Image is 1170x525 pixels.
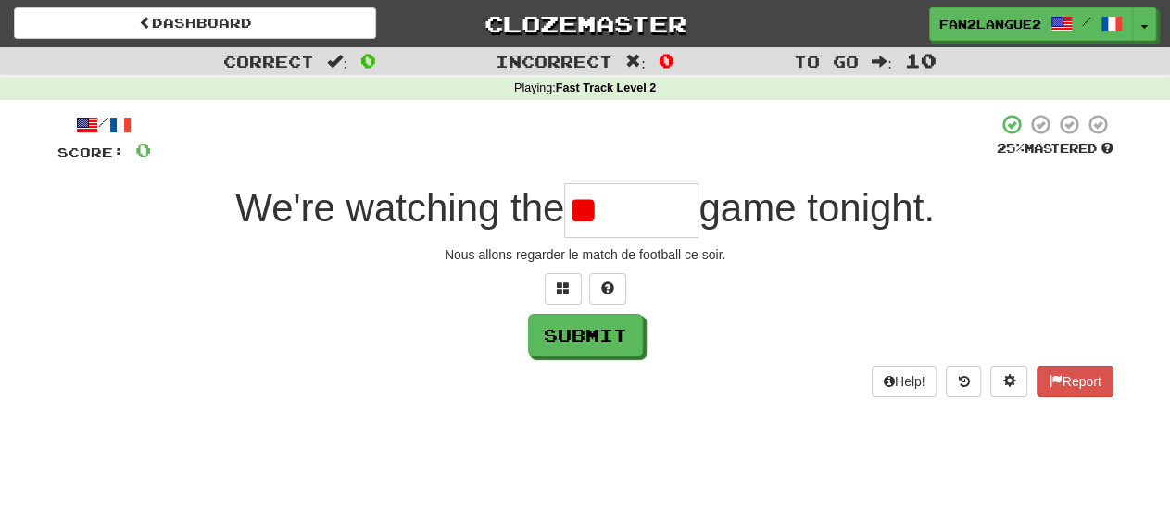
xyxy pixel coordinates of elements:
span: 0 [135,138,151,161]
a: fan2langue2 / [929,7,1133,41]
span: game tonight. [698,186,935,230]
span: Incorrect [496,52,612,70]
div: Nous allons regarder le match de football ce soir. [57,245,1113,264]
span: 10 [905,49,937,71]
span: : [872,54,892,69]
span: To go [794,52,859,70]
a: Dashboard [14,7,376,39]
span: : [625,54,646,69]
button: Help! [872,366,937,397]
div: / [57,113,151,136]
button: Single letter hint - you only get 1 per sentence and score half the points! alt+h [589,273,626,305]
span: We're watching the [235,186,564,230]
span: / [1082,15,1091,28]
button: Submit [528,314,643,356]
strong: Fast Track Level 2 [556,81,657,94]
span: Correct [223,52,314,70]
span: : [327,54,347,69]
button: Round history (alt+y) [946,366,981,397]
span: Score: [57,144,124,160]
button: Switch sentence to multiple choice alt+p [545,273,582,305]
button: Report [1037,366,1113,397]
span: 0 [360,49,376,71]
a: Clozemaster [404,7,766,40]
span: 25 % [997,141,1025,156]
span: 0 [659,49,674,71]
span: fan2langue2 [939,16,1041,32]
div: Mastered [997,141,1113,157]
